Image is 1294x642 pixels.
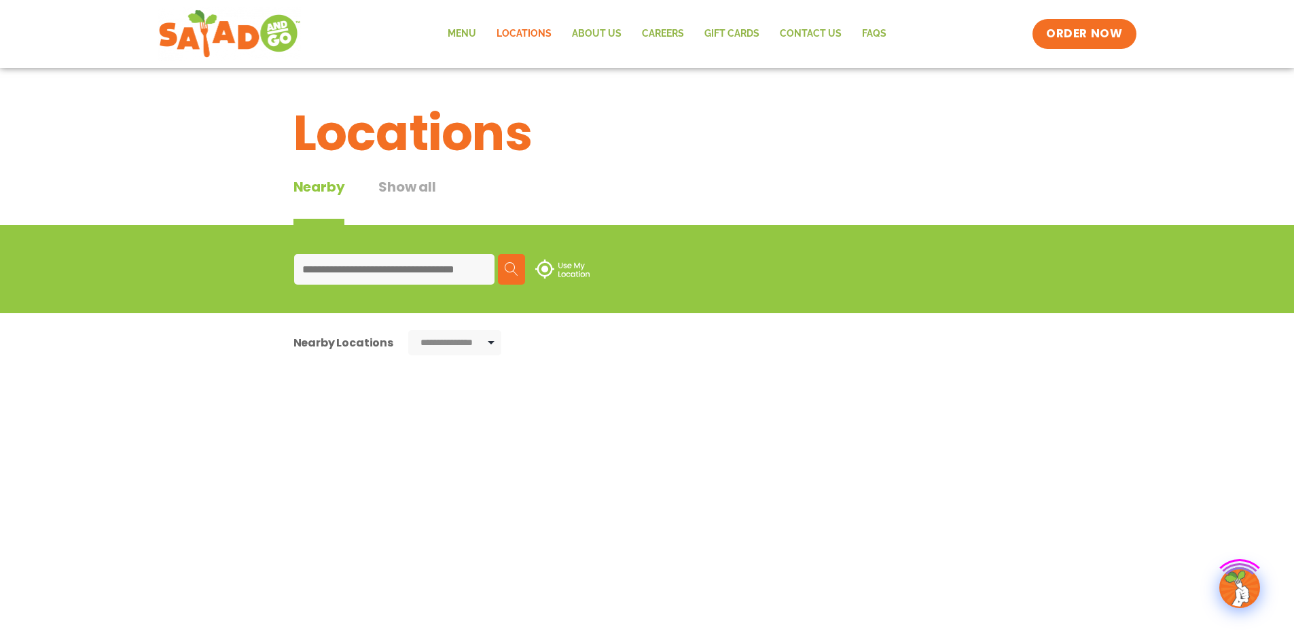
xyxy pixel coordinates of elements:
div: Nearby [293,177,345,225]
a: ORDER NOW [1032,19,1136,49]
a: Careers [632,18,694,50]
img: search.svg [505,262,518,276]
a: About Us [562,18,632,50]
span: ORDER NOW [1046,26,1122,42]
div: Nearby Locations [293,334,393,351]
a: Menu [437,18,486,50]
button: Show all [378,177,435,225]
div: Tabbed content [293,177,470,225]
img: new-SAG-logo-768×292 [158,7,302,61]
h1: Locations [293,96,1001,170]
img: use-location.svg [535,260,590,279]
a: FAQs [852,18,897,50]
a: Contact Us [770,18,852,50]
a: GIFT CARDS [694,18,770,50]
nav: Menu [437,18,897,50]
a: Locations [486,18,562,50]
